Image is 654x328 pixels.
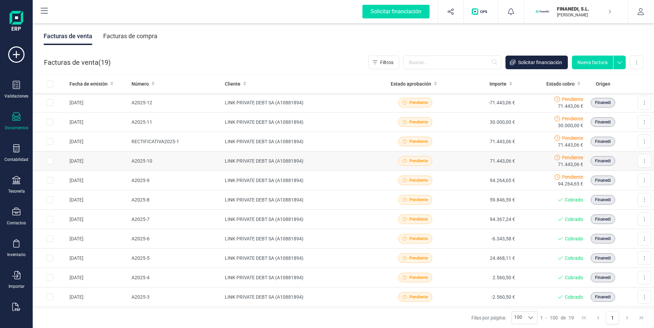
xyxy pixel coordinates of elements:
div: Row Selected 1497cca4-0830-4410-94bc-ed64748248f6 [46,99,53,106]
td: [DATE] [67,210,129,229]
span: de [561,314,566,321]
div: Inventario [7,252,26,257]
span: Importe [489,80,507,87]
td: A2025-11 [129,113,222,132]
img: Logo Finanedi [10,11,23,33]
td: 24.468,11 € [449,249,518,268]
span: Cobrado [565,235,583,242]
td: LINK PRIVATE DEBT SA (A10881894) [222,190,381,210]
div: Importar [9,284,25,289]
div: Row Selected 86f12270-e543-4524-a5dc-362f844ee7bd [46,255,53,262]
span: Cobrado [565,255,583,262]
span: Pendiente [409,197,428,203]
td: A2025-8 [129,190,222,210]
td: LINK PRIVATE DEBT SA (A10881894) [222,93,381,113]
span: Finanedi [595,138,611,145]
td: LINK PRIVATE DEBT SA (A10881894) [222,307,381,326]
div: Solicitar financiación [362,5,430,18]
span: Solicitar financiación [518,59,562,66]
button: Logo de OPS [468,1,494,23]
td: 94.367,24 € [449,210,518,229]
div: Contactos [7,220,26,226]
td: [DATE] [67,113,129,132]
p: FINANEDI, S.L. [557,5,611,12]
div: Row Selected 1c7fadc7-3346-4f5a-aa49-576d300c5ea3 [46,119,53,125]
span: Finanedi [595,158,611,164]
button: Solicitar financiación [354,1,438,23]
td: -6.343,58 € [449,229,518,249]
span: 71.443,06 € [558,161,583,168]
div: Facturas de venta ( ) [44,56,111,69]
div: Row Selected 3550f7df-ae43-41af-b624-53651b13355e [46,235,53,242]
td: -71.443,06 € [449,93,518,113]
div: Row Selected 2166f7c7-5b44-413f-99cb-8995035137d8 [46,294,53,300]
span: Pendiente [562,135,583,141]
span: Filtros [380,59,393,66]
td: RECTIFICATIVA2025-1 [129,132,222,151]
span: Pendiente [562,154,583,161]
span: Pendiente [409,236,428,242]
button: First Page [577,311,590,324]
td: LINK PRIVATE DEBT SA (A10881894) [222,151,381,171]
span: 71.443,06 € [558,103,583,109]
span: Cobrado [565,196,583,203]
td: LINK PRIVATE DEBT SA (A10881894) [222,210,381,229]
td: LINK PRIVATE DEBT SA (A10881894) [222,229,381,249]
td: A2025-4 [129,268,222,287]
span: Pendiente [409,294,428,300]
input: Buscar... [403,56,501,69]
td: 94.264,65 € [449,171,518,190]
span: Cobrado [565,274,583,281]
p: [PERSON_NAME] [557,12,611,18]
span: Pendiente [562,96,583,103]
span: Pendiente [409,255,428,261]
div: All items unselected [46,80,53,87]
span: Pendiente [409,138,428,145]
span: Pendiente [562,174,583,180]
div: Documentos [5,125,28,131]
span: Pendiente [409,177,428,183]
td: A2025-5 [129,249,222,268]
span: 71.443,06 € [558,141,583,148]
td: [DATE] [67,151,129,171]
span: Pendiente [562,115,583,122]
span: 1 [540,314,543,321]
td: [DATE] [67,249,129,268]
td: LINK PRIVATE DEBT SA (A10881894) [222,287,381,307]
span: Estado cobro [546,80,575,87]
div: Validaciones [4,93,28,99]
span: 19 [101,58,108,67]
span: Finanedi [595,236,611,242]
td: [DATE] [67,307,129,326]
span: Cliente [225,80,240,87]
div: Contabilidad [4,157,28,162]
td: A2025-6 [129,229,222,249]
span: Finanedi [595,216,611,222]
span: Pendiente [409,100,428,106]
span: 30.000,00 € [558,122,583,129]
span: Cobrado [565,294,583,300]
td: A2025-2 [129,307,222,326]
span: Pendiente [409,274,428,281]
img: Logo de OPS [472,8,490,15]
td: 51.422,59 € [449,307,518,326]
div: Row Selected 85e19d34-2686-421c-8ddf-d20823388623 [46,177,53,184]
button: Filtros [368,56,399,69]
td: LINK PRIVATE DEBT SA (A10881894) [222,268,381,287]
td: 59.846,59 € [449,190,518,210]
td: LINK PRIVATE DEBT SA (A10881894) [222,113,381,132]
div: Filas por página: [471,311,538,324]
div: Row Selected f948c42b-dc2a-4df4-bb41-071934d57753 [46,138,53,145]
td: [DATE] [67,229,129,249]
button: FIFINANEDI, S.L.[PERSON_NAME] [532,1,620,23]
button: Last Page [635,311,648,324]
span: Pendiente [409,119,428,125]
button: Solicitar financiación [505,56,568,69]
td: A2025-7 [129,210,222,229]
td: [DATE] [67,93,129,113]
button: Previous Page [592,311,605,324]
td: -2.560,50 € [449,287,518,307]
span: 100 [550,314,558,321]
span: Finanedi [595,274,611,281]
img: FI [535,4,550,19]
